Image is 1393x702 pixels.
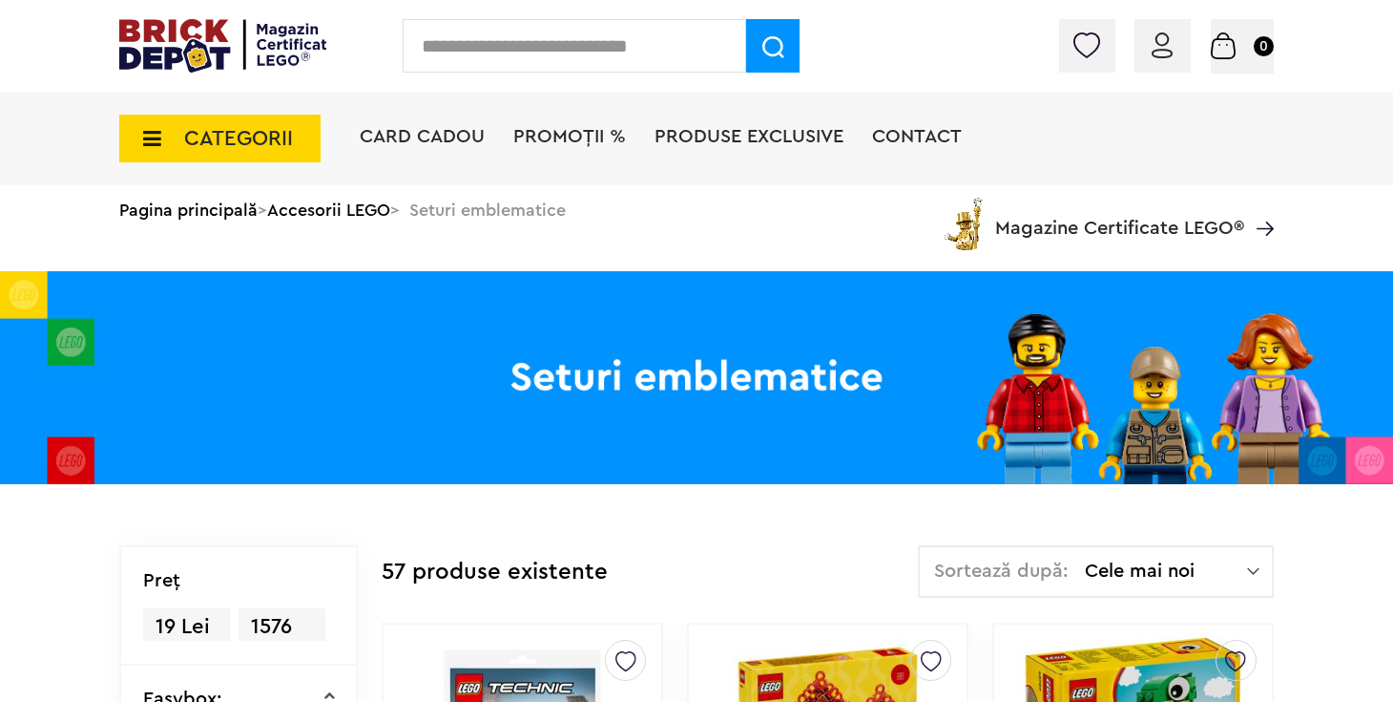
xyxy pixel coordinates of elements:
a: Contact [872,127,962,146]
span: Sortează după: [934,562,1069,581]
span: Cele mai noi [1085,562,1247,581]
span: 19 Lei [143,608,230,646]
a: Magazine Certificate LEGO® [1244,194,1274,213]
div: 57 produse existente [382,545,608,600]
a: Produse exclusive [655,127,843,146]
a: PROMOȚII % [513,127,626,146]
span: CATEGORII [184,128,293,149]
p: Preţ [143,571,180,590]
span: 1576 Lei [239,608,325,671]
a: Card Cadou [360,127,485,146]
span: Magazine Certificate LEGO® [995,194,1244,238]
small: 0 [1254,36,1274,56]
